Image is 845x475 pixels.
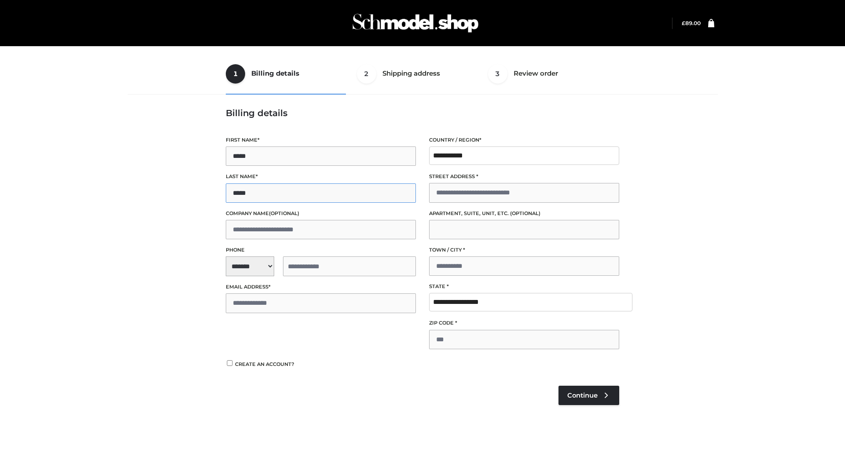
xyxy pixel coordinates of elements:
label: Phone [226,246,416,254]
span: Create an account? [235,361,294,367]
span: (optional) [510,210,540,216]
label: Apartment, suite, unit, etc. [429,209,619,218]
span: Continue [567,391,598,399]
label: First name [226,136,416,144]
h3: Billing details [226,108,619,118]
label: State [429,282,619,291]
label: ZIP Code [429,319,619,327]
label: Email address [226,283,416,291]
span: (optional) [269,210,299,216]
label: Street address [429,172,619,181]
label: Last name [226,172,416,181]
label: Country / Region [429,136,619,144]
img: Schmodel Admin 964 [349,6,481,40]
span: £ [682,20,685,26]
label: Company name [226,209,416,218]
a: Continue [558,386,619,405]
input: Create an account? [226,360,234,366]
bdi: 89.00 [682,20,701,26]
a: £89.00 [682,20,701,26]
label: Town / City [429,246,619,254]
